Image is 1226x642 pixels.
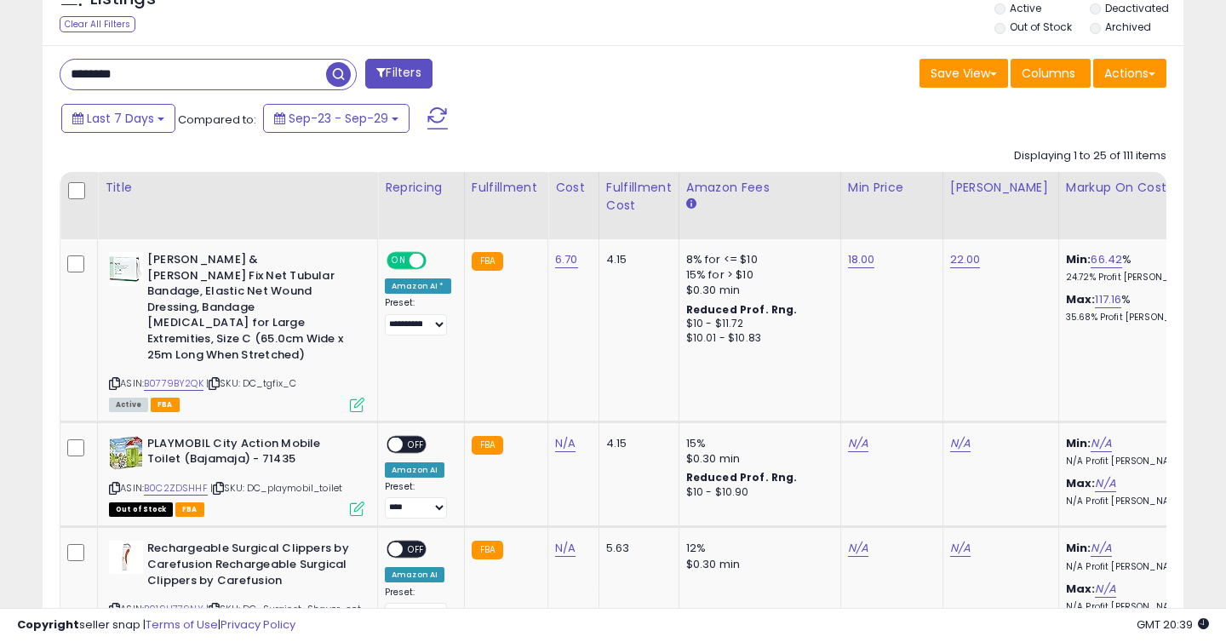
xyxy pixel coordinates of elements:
[1066,435,1091,451] b: Min:
[848,251,875,268] a: 18.00
[403,437,430,451] span: OFF
[109,541,143,574] img: 21UGsNDU2UL._SL40_.jpg
[109,398,148,412] span: All listings currently available for purchase on Amazon
[1011,59,1091,88] button: Columns
[365,59,432,89] button: Filters
[606,179,672,215] div: Fulfillment Cost
[144,376,203,391] a: B0779BY2QK
[1066,292,1207,324] div: %
[424,254,451,268] span: OFF
[1091,435,1111,452] a: N/A
[105,179,370,197] div: Title
[385,179,457,197] div: Repricing
[606,436,666,451] div: 4.15
[1066,252,1207,284] div: %
[109,436,143,470] img: 51dxpYdSBNL._SL40_.jpg
[147,436,354,472] b: PLAYMOBIL City Action Mobile Toilet (Bajamaja) - 71435
[385,297,451,335] div: Preset:
[403,542,430,557] span: OFF
[17,616,79,633] strong: Copyright
[147,252,354,367] b: [PERSON_NAME] & [PERSON_NAME] Fix Net Tubular Bandage, Elastic Net Wound Dressing, Bandage [MEDIC...
[950,251,981,268] a: 22.00
[950,179,1051,197] div: [PERSON_NAME]
[1093,59,1166,88] button: Actions
[1010,1,1041,15] label: Active
[686,331,828,346] div: $10.01 - $10.83
[1066,475,1096,491] b: Max:
[289,110,388,127] span: Sep-23 - Sep-29
[686,179,834,197] div: Amazon Fees
[472,541,503,559] small: FBA
[472,179,541,197] div: Fulfillment
[686,317,828,331] div: $10 - $11.72
[686,252,828,267] div: 8% for <= $10
[472,436,503,455] small: FBA
[1137,616,1209,633] span: 2025-10-7 20:39 GMT
[178,112,256,128] span: Compared to:
[60,16,135,32] div: Clear All Filters
[1091,540,1111,557] a: N/A
[1058,172,1220,239] th: The percentage added to the cost of goods (COGS) that forms the calculator for Min & Max prices.
[1010,20,1072,34] label: Out of Stock
[686,302,798,317] b: Reduced Prof. Rng.
[686,267,828,283] div: 15% for > $10
[686,470,798,484] b: Reduced Prof. Rng.
[1066,561,1207,573] p: N/A Profit [PERSON_NAME]
[61,104,175,133] button: Last 7 Days
[686,436,828,451] div: 15%
[385,278,451,294] div: Amazon AI *
[555,540,576,557] a: N/A
[555,251,578,268] a: 6.70
[1066,251,1091,267] b: Min:
[686,197,696,212] small: Amazon Fees.
[919,59,1008,88] button: Save View
[1066,291,1096,307] b: Max:
[17,617,295,633] div: seller snap | |
[109,436,364,515] div: ASIN:
[1066,456,1207,467] p: N/A Profit [PERSON_NAME]
[109,252,143,286] img: 41YmsrrYreL._SL40_.jpg
[1066,272,1207,284] p: 24.72% Profit [PERSON_NAME]
[175,502,204,517] span: FBA
[151,398,180,412] span: FBA
[950,435,971,452] a: N/A
[385,587,451,625] div: Preset:
[606,252,666,267] div: 4.15
[210,481,342,495] span: | SKU: DC_playmobil_toilet
[848,435,868,452] a: N/A
[1105,20,1151,34] label: Archived
[848,179,936,197] div: Min Price
[1014,148,1166,164] div: Displaying 1 to 25 of 111 items
[1095,475,1115,492] a: N/A
[1095,581,1115,598] a: N/A
[1066,496,1207,507] p: N/A Profit [PERSON_NAME]
[109,252,364,410] div: ASIN:
[385,481,451,519] div: Preset:
[606,541,666,556] div: 5.63
[147,541,354,593] b: Rechargeable Surgical Clippers by Carefusion Rechargeable Surgical Clippers by Carefusion
[146,616,218,633] a: Terms of Use
[263,104,410,133] button: Sep-23 - Sep-29
[144,481,208,496] a: B0C2ZDSHHF
[1091,251,1122,268] a: 66.42
[206,376,296,390] span: | SKU: DC_tgfix_C
[555,435,576,452] a: N/A
[686,557,828,572] div: $0.30 min
[472,252,503,271] small: FBA
[1066,179,1213,197] div: Markup on Cost
[385,567,444,582] div: Amazon AI
[385,462,444,478] div: Amazon AI
[388,254,410,268] span: ON
[555,179,592,197] div: Cost
[686,485,828,500] div: $10 - $10.90
[1066,312,1207,324] p: 35.68% Profit [PERSON_NAME]
[950,540,971,557] a: N/A
[87,110,154,127] span: Last 7 Days
[109,502,173,517] span: All listings that are currently out of stock and unavailable for purchase on Amazon
[686,283,828,298] div: $0.30 min
[1066,540,1091,556] b: Min:
[221,616,295,633] a: Privacy Policy
[686,451,828,467] div: $0.30 min
[848,540,868,557] a: N/A
[1095,291,1121,308] a: 117.16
